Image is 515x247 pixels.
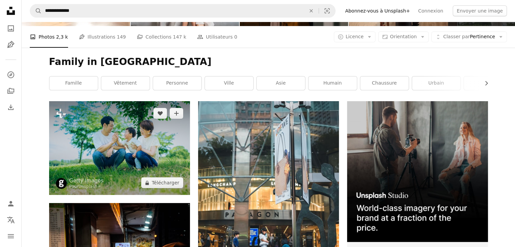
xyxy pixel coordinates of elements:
button: Effacer [304,4,319,17]
a: Illustrations [4,38,18,51]
a: Collections [4,84,18,98]
a: Asie [257,76,305,90]
button: Licence [334,31,375,42]
button: Classer parPertinence [431,31,507,42]
span: Classer par [443,34,470,39]
div: Pour [69,184,104,189]
img: Accéder au profil de Getty Images [56,178,67,189]
button: Recherche de visuels [319,4,335,17]
span: 0 [234,33,237,41]
a: Getty Images [69,177,104,184]
a: Les parents et leur enfant assis sur un espace vert ensoleillé par beau temps [49,145,190,151]
a: ville [205,76,253,90]
a: Historique de téléchargement [4,100,18,114]
button: Orientation [378,31,429,42]
a: Famille [49,76,98,90]
a: vêtement [101,76,150,90]
a: Connexion [414,5,447,16]
button: Langue [4,213,18,227]
button: Ajouter à la collection [170,108,183,119]
span: Orientation [390,34,417,39]
img: Les parents et leur enfant assis sur un espace vert ensoleillé par beau temps [49,101,190,195]
button: J’aime [153,108,167,119]
a: Explorer [4,68,18,82]
button: Menu [4,229,18,243]
a: Illustrations 149 [79,26,126,48]
a: Accueil — Unsplash [4,4,18,19]
a: Utilisateurs 0 [197,26,237,48]
h1: Family in [GEOGRAPHIC_DATA] [49,56,488,68]
button: Rechercher sur Unsplash [30,4,42,17]
span: 149 [117,33,126,41]
a: les personnes qui marchent sur la voie piétonne pendant la nuit ; [198,192,339,198]
span: Licence [346,34,364,39]
button: faire défiler la liste vers la droite [480,76,488,90]
form: Rechercher des visuels sur tout le site [30,4,336,18]
img: file-1715651741414-859baba4300dimage [347,101,488,242]
a: Unsplash+ [79,184,101,189]
button: Télécharger [141,177,183,188]
a: rue [464,76,512,90]
a: personne [153,76,201,90]
a: chaussure [360,76,409,90]
a: Abonnez-vous à Unsplash+ [341,5,414,16]
a: Collections 147 k [137,26,186,48]
span: Pertinence [443,33,495,40]
a: humain [308,76,357,90]
a: urbain [412,76,460,90]
a: Connexion / S’inscrire [4,197,18,210]
button: Envoyer une image [453,5,507,16]
span: 147 k [173,33,186,41]
a: Photos [4,22,18,35]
